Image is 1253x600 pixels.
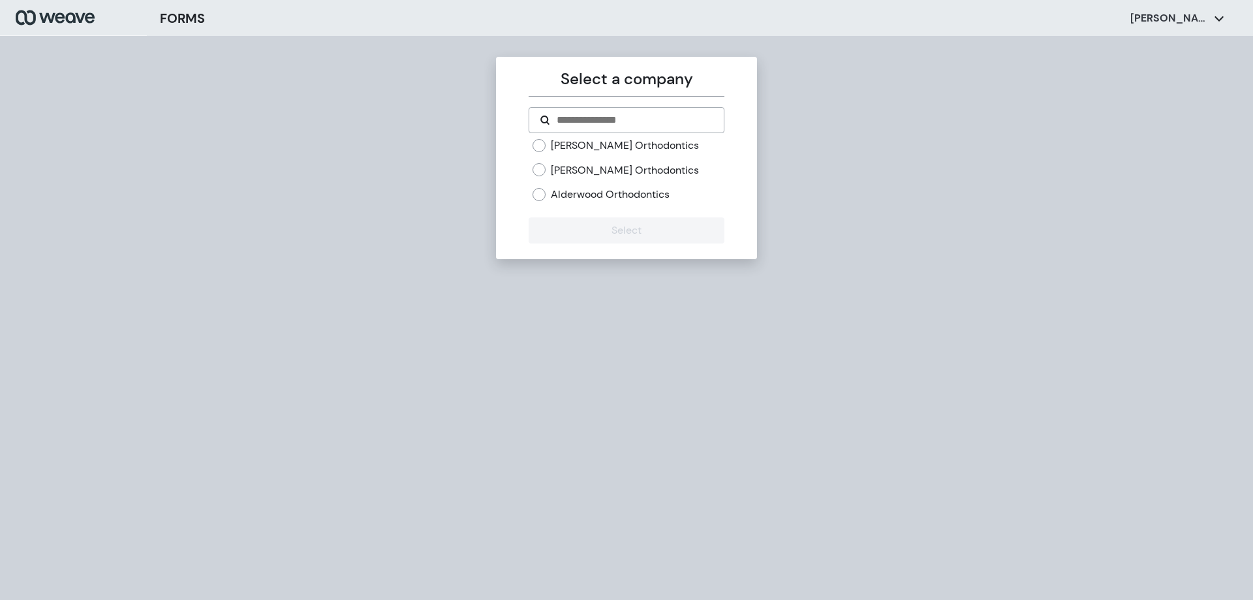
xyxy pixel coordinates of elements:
label: [PERSON_NAME] Orthodontics [551,138,699,153]
p: [PERSON_NAME] [1130,11,1209,25]
h3: FORMS [160,8,205,28]
input: Search [555,112,713,128]
label: Alderwood Orthodontics [551,187,670,202]
button: Select [529,217,724,244]
p: Select a company [529,67,724,91]
label: [PERSON_NAME] Orthodontics [551,163,699,178]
